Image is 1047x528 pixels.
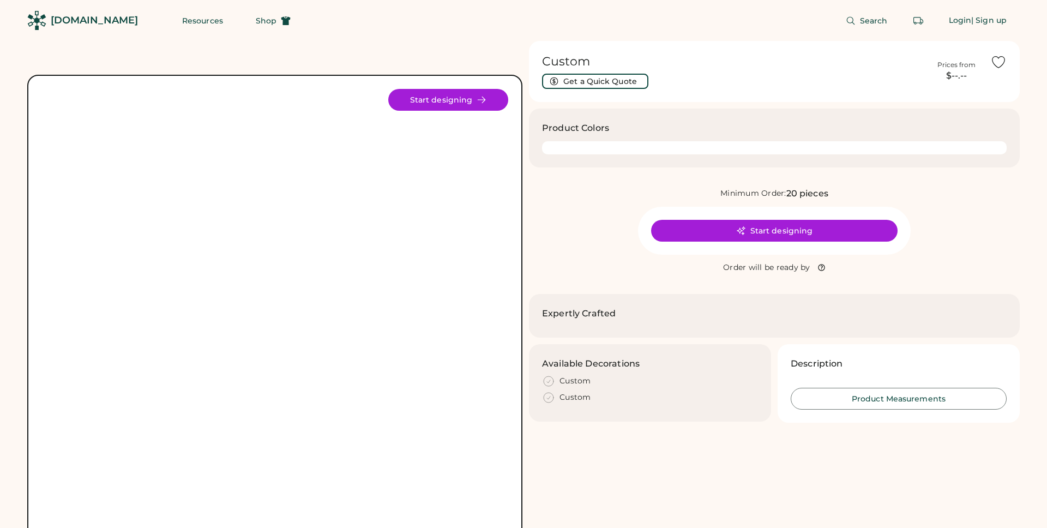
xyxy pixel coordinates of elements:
[542,54,923,69] h1: Custom
[542,357,640,370] h3: Available Decorations
[651,220,898,242] button: Start designing
[388,89,508,111] button: Start designing
[559,376,591,387] div: Custom
[542,122,609,135] h3: Product Colors
[542,307,616,320] h2: Expertly Crafted
[243,10,304,32] button: Shop
[720,188,786,199] div: Minimum Order:
[833,10,901,32] button: Search
[791,388,1007,410] button: Product Measurements
[791,357,843,370] h3: Description
[723,262,810,273] div: Order will be ready by
[542,74,648,89] button: Get a Quick Quote
[860,17,888,25] span: Search
[971,15,1007,26] div: | Sign up
[907,10,929,32] button: Retrieve an order
[937,61,976,69] div: Prices from
[51,14,138,27] div: [DOMAIN_NAME]
[559,392,591,403] div: Custom
[929,69,984,82] div: $--.--
[949,15,972,26] div: Login
[169,10,236,32] button: Resources
[786,187,828,200] div: 20 pieces
[27,11,46,30] img: Rendered Logo - Screens
[256,17,276,25] span: Shop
